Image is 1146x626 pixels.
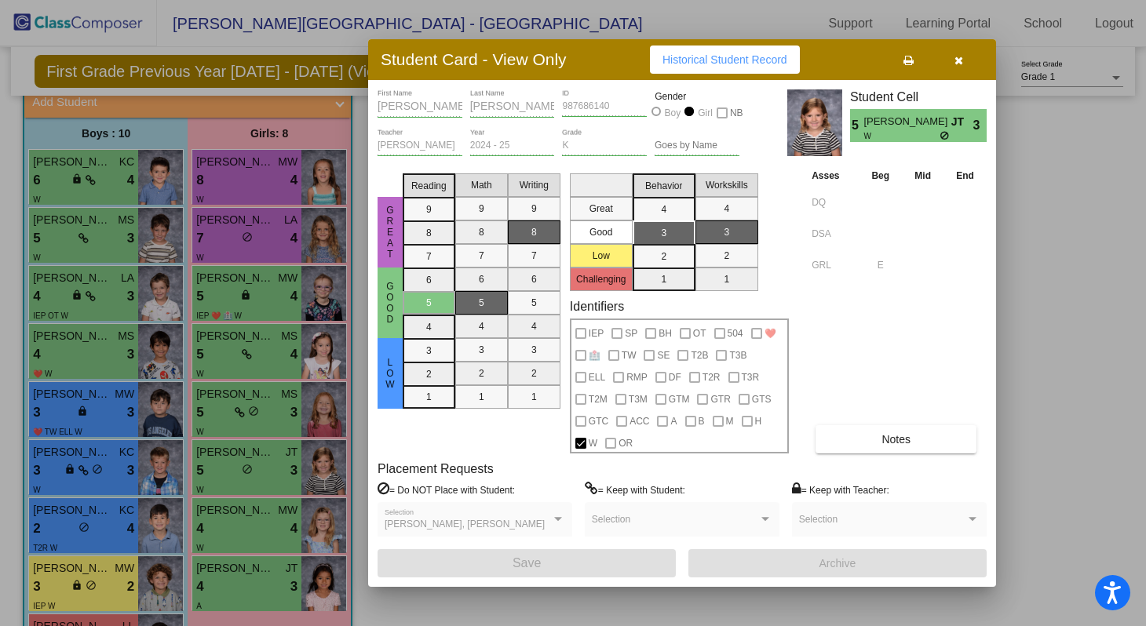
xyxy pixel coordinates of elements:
span: Great [383,205,397,260]
th: Asses [808,167,859,184]
span: GTS [752,390,772,409]
label: = Do NOT Place with Student: [378,482,515,497]
input: Enter ID [562,101,647,112]
span: Historical Student Record [662,53,787,66]
label: = Keep with Student: [585,482,685,497]
span: Save [513,556,541,570]
label: = Keep with Teacher: [792,482,889,497]
input: year [470,140,555,151]
span: 🏥 [589,346,600,365]
button: Archive [688,549,987,577]
span: NB [730,104,743,122]
span: RMP [626,368,648,387]
mat-label: Gender [655,89,739,104]
input: assessment [812,222,855,246]
button: Historical Student Record [650,45,800,74]
span: TW [622,346,637,365]
input: assessment [812,191,855,214]
span: W [589,434,597,453]
div: Girl [697,106,713,120]
label: Placement Requests [378,461,494,476]
span: GTC [589,412,608,431]
span: IEP [589,324,604,343]
span: SE [657,346,670,365]
button: Save [378,549,676,577]
span: 3 [973,116,987,135]
span: OT [693,324,706,343]
h3: Student Cell [850,89,987,104]
label: Identifiers [570,299,624,314]
input: goes by name [655,140,739,151]
span: 504 [728,324,743,343]
span: B [699,412,705,431]
span: 5 [850,116,863,135]
span: Notes [881,433,911,446]
span: T3M [629,390,648,409]
input: teacher [378,140,462,151]
span: M [726,412,734,431]
span: Good [383,281,397,325]
th: End [943,167,987,184]
span: H [755,412,762,431]
span: DF [669,368,681,387]
span: BH [659,324,672,343]
span: SP [625,324,637,343]
span: A [670,412,677,431]
span: JT [951,114,973,130]
span: T3B [729,346,746,365]
input: assessment [812,253,855,277]
span: Low [383,357,397,390]
button: Notes [816,425,976,453]
th: Beg [859,167,902,184]
span: Archive [819,557,856,570]
input: grade [562,140,647,151]
span: OR [619,434,633,453]
span: GTM [669,390,690,409]
span: GTR [710,390,730,409]
h3: Student Card - View Only [381,49,567,69]
span: [PERSON_NAME] [863,114,951,130]
span: ❤️ [765,324,776,343]
span: ACC [630,412,649,431]
span: ELL [589,368,605,387]
div: Boy [664,106,681,120]
span: W [863,130,940,142]
th: Mid [902,167,943,184]
span: [PERSON_NAME], [PERSON_NAME] [385,519,545,530]
span: T2R [703,368,721,387]
span: T3R [742,368,760,387]
span: T2M [589,390,608,409]
span: T2B [691,346,708,365]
